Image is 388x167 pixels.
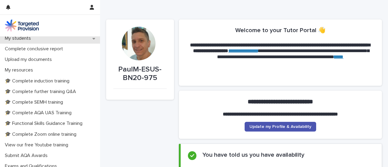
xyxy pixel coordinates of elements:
p: 🎓 Functional Skills Guidance Training [2,121,87,126]
p: 🎓 Complete further training Q&A [2,89,81,95]
a: Update my Profile & Availability [245,122,316,132]
p: My resources [2,67,38,73]
p: My students [2,35,36,41]
p: Complete conclusive report [2,46,68,52]
p: 🎓 Complete Zoom online training [2,132,81,137]
span: Update my Profile & Availability [249,125,311,129]
p: PaulM-ESUS-BN20-975 [113,65,167,83]
p: Upload my documents [2,57,57,62]
p: 🎓 Complete AQA UAS Training [2,110,76,116]
h2: You have told us you have availability [202,151,304,159]
p: View our free Youtube training [2,142,73,148]
h2: Welcome to your Tutor Portal 👋 [235,27,326,34]
p: Submit AQA Awards [2,153,52,159]
p: 🎓 Complete induction training [2,78,74,84]
img: M5nRWzHhSzIhMunXDL62 [5,19,39,32]
p: 🎓 Complete SEMH training [2,99,68,105]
